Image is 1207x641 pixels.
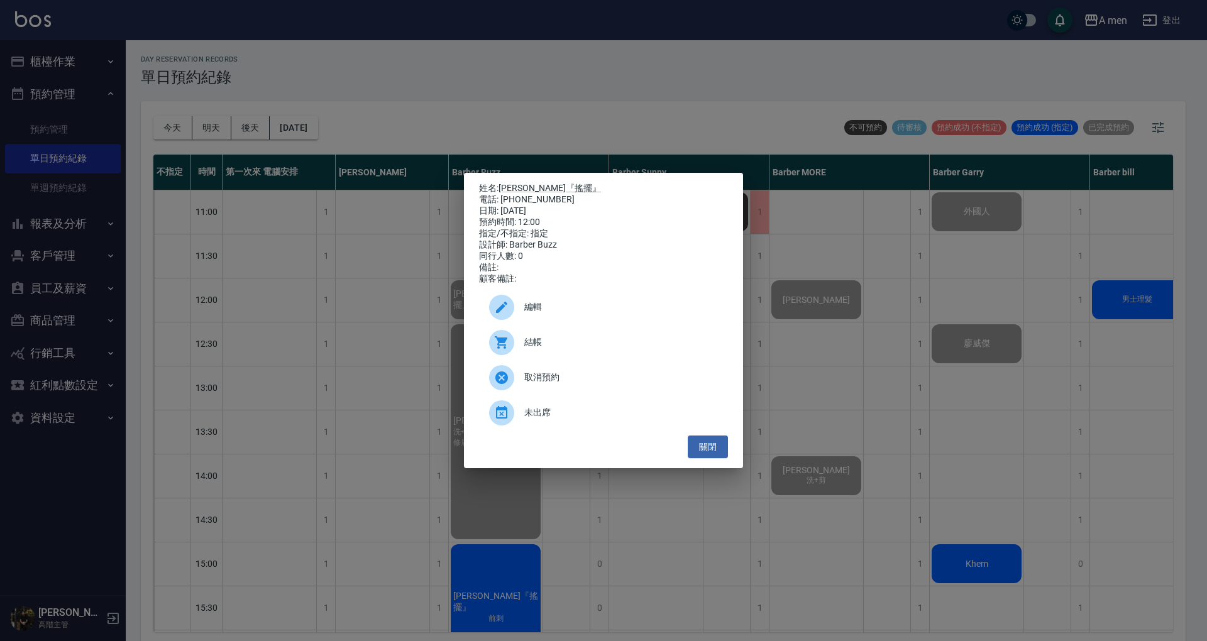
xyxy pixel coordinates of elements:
div: 指定/不指定: 指定 [479,228,728,239]
p: 姓名: [479,183,728,194]
div: 預約時間: 12:00 [479,217,728,228]
div: 電話: [PHONE_NUMBER] [479,194,728,205]
span: 結帳 [524,336,718,349]
span: 取消預約 [524,371,718,384]
div: 未出席 [479,395,728,430]
a: [PERSON_NAME]『搖擺』 [499,183,601,193]
a: 結帳 [479,325,728,360]
div: 顧客備註: [479,273,728,285]
div: 備註: [479,262,728,273]
span: 編輯 [524,300,718,314]
div: 日期: [DATE] [479,205,728,217]
div: 取消預約 [479,360,728,395]
button: 關閉 [688,436,728,459]
div: 編輯 [479,290,728,325]
span: 未出席 [524,406,718,419]
div: 設計師: Barber Buzz [479,239,728,251]
div: 同行人數: 0 [479,251,728,262]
